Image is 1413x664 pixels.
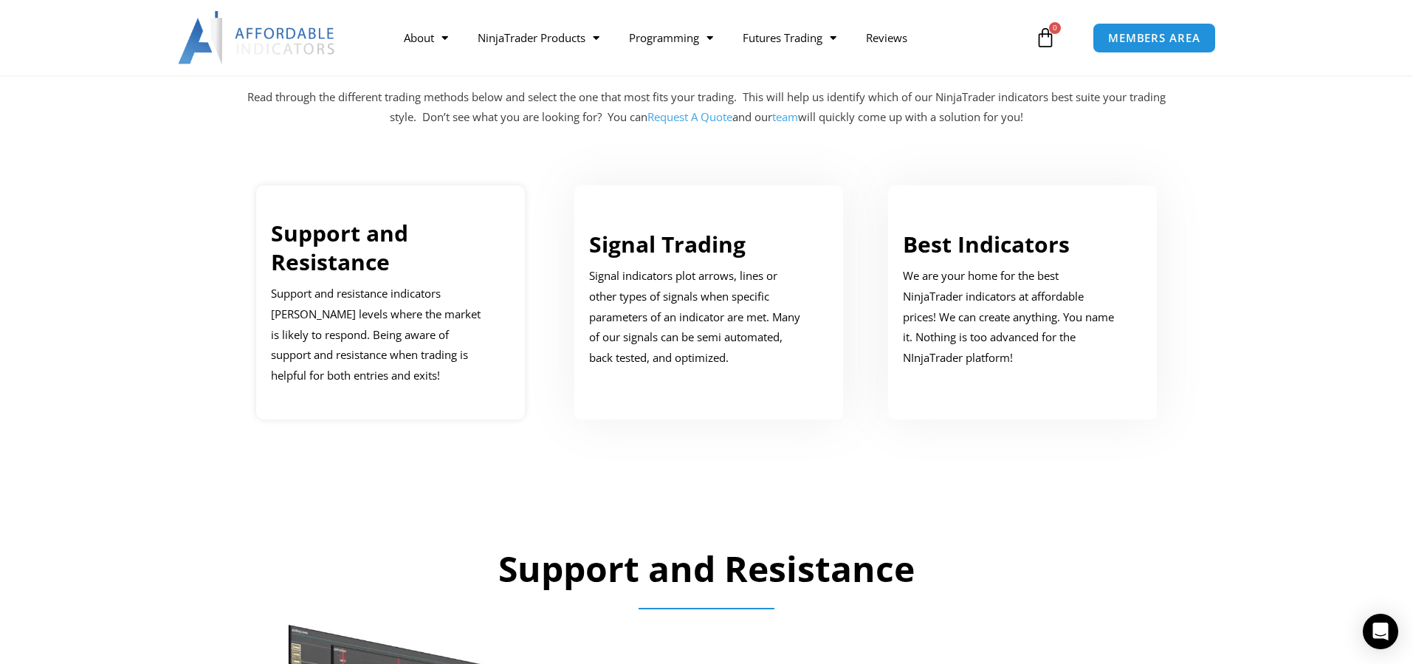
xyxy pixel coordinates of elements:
a: Support and Resistance [271,218,408,277]
span: MEMBERS AREA [1108,32,1200,44]
div: Open Intercom Messenger [1363,614,1398,649]
a: Signal Trading [589,229,746,259]
a: MEMBERS AREA [1093,23,1216,53]
h2: Support and Resistance [252,546,1161,592]
p: Signal indicators plot arrows, lines or other types of signals when specific parameters of an ind... [589,266,806,369]
a: Request A Quote [647,109,732,124]
a: Futures Trading [728,21,851,55]
p: We are your home for the best NinjaTrader indicators at affordable prices! We can create anything... [903,266,1120,369]
span: 0 [1049,22,1061,34]
img: LogoAI | Affordable Indicators – NinjaTrader [178,11,337,64]
a: 0 [1013,16,1078,59]
p: Read through the different trading methods below and select the one that most fits your trading. ... [245,87,1168,129]
a: Reviews [851,21,922,55]
nav: Menu [389,21,1031,55]
a: team [772,109,798,124]
a: Programming [614,21,728,55]
a: About [389,21,463,55]
a: Best Indicators [903,229,1070,259]
a: NinjaTrader Products [463,21,614,55]
p: Support and resistance indicators [PERSON_NAME] levels where the market is likely to respond. Bei... [271,284,488,386]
